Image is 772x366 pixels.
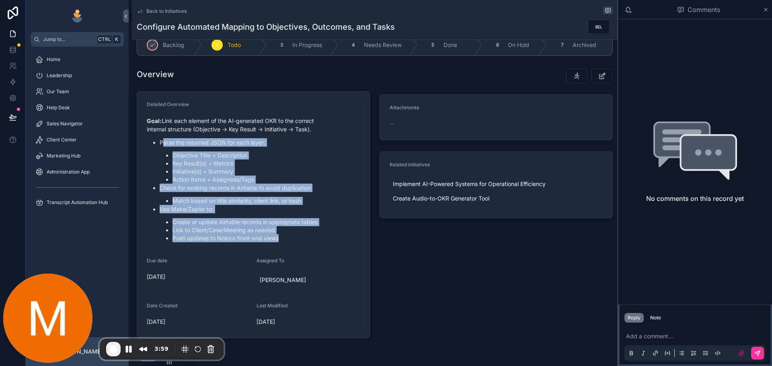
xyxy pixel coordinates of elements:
[431,42,434,48] span: 5
[31,32,124,47] button: Jump to...CtrlK
[147,303,177,309] span: Date Created
[624,313,644,323] button: Reply
[113,36,120,43] span: K
[31,117,124,131] a: Sales Navigator
[364,41,402,49] span: Needs Review
[393,194,489,202] span: Create Audio-to-OKR Generator Tool
[31,52,124,67] a: Home
[97,35,112,43] span: Ctrl
[146,8,187,14] span: Back to Initiatives
[137,21,395,33] h1: Configure Automated Mapping to Objectives, Outcomes, and Tasks
[257,274,309,286] a: [PERSON_NAME]
[257,303,287,309] span: Last Modified
[137,69,174,80] h1: Overview
[496,42,499,48] span: 6
[47,199,108,206] span: Transcript Automation Hub
[508,41,529,49] span: On Hold
[172,234,360,242] li: Push updates to Noloco front-end views
[260,276,306,284] span: [PERSON_NAME]
[390,104,419,110] span: Attachments
[147,101,189,107] span: Detailed Overview
[352,42,355,48] span: 4
[257,258,284,264] span: Assigned To
[561,42,564,48] span: 7
[172,151,360,159] li: Objective Title + Description
[147,318,165,326] p: [DATE]
[31,68,124,83] a: Leadership
[147,117,360,133] p: Link each element of the AI-generated OKR to the correct internal structure (Objective → Key Resu...
[147,273,250,281] span: [DATE]
[47,104,70,111] span: Help Desk
[31,195,124,210] a: Transcript Automation Hub
[650,315,661,321] div: Note
[47,72,72,79] span: Leadership
[47,169,90,175] span: Administration App
[228,41,241,49] span: Todo
[172,168,360,176] li: Initiative(s) + Summary
[160,138,360,147] p: Parse the returned JSON for each layer:
[31,84,124,99] a: Our Team
[280,42,283,48] span: 3
[26,47,129,220] div: scrollable content
[172,218,360,226] li: Create or update Airtable records in appropriate tables
[160,184,360,192] p: Check for existing records in Airtable to avoid duplication
[216,42,218,48] span: 2
[43,36,94,43] span: Jump to...
[390,178,549,190] a: Implement AI-Powered Systems for Operational Efficiency
[393,180,546,188] span: Implement AI-Powered Systems for Operational Efficiency
[390,193,493,204] a: Create Audio-to-OKR Generator Tool
[31,165,124,179] a: Administration App
[147,258,167,264] span: Due date
[31,149,124,163] a: Marketing Hub
[390,120,394,128] span: --
[172,159,360,168] li: Key Result(s) + Metrics
[688,5,720,14] span: Comments
[573,41,596,49] span: Archived
[160,205,360,213] p: Use Make/Zapier to:
[137,8,187,14] a: Back to Initiatives
[47,88,69,95] span: Our Team
[172,197,360,205] li: Match based on title similarity, client link, or hash
[390,162,430,168] span: Related Initiatives
[71,10,84,22] img: App logo
[31,100,124,115] a: Help Desk
[292,41,322,49] span: In Progress
[47,56,60,63] span: Home
[172,226,360,234] li: Link to Client/Case/Meeting as needed
[257,318,275,326] p: [DATE]
[647,313,664,323] button: Note
[163,41,184,49] span: Backlog
[646,194,744,203] h2: No comments on this record yet
[31,133,124,147] a: Client Center
[47,153,80,159] span: Marketing Hub
[147,117,162,124] strong: Goal:
[47,121,83,127] span: Sales Navigator
[47,137,77,143] span: Client Center
[172,176,360,184] li: Action Items + Assignees/Tags
[443,41,457,49] span: Done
